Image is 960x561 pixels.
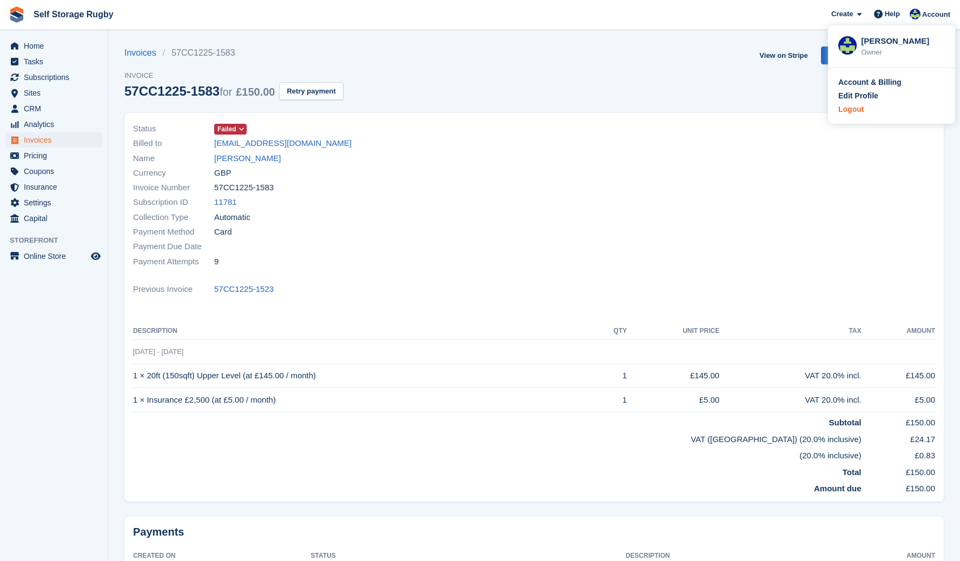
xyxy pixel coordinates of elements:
[214,152,281,165] a: [PERSON_NAME]
[24,101,89,116] span: CRM
[922,9,950,20] span: Account
[5,85,102,101] a: menu
[133,445,861,462] td: (20.0% inclusive)
[861,35,945,45] div: [PERSON_NAME]
[861,462,935,479] td: £150.00
[24,195,89,210] span: Settings
[821,46,896,64] a: Download Invoice
[627,388,719,412] td: £5.00
[593,323,627,340] th: QTY
[861,388,935,412] td: £5.00
[5,164,102,179] a: menu
[910,9,921,19] img: Richard Palmer
[124,46,343,59] nav: breadcrumbs
[10,235,108,246] span: Storefront
[24,54,89,69] span: Tasks
[838,90,878,102] div: Edit Profile
[24,85,89,101] span: Sites
[861,445,935,462] td: £0.83
[831,9,853,19] span: Create
[279,82,343,100] button: Retry payment
[24,38,89,54] span: Home
[838,104,864,115] div: Logout
[719,323,861,340] th: Tax
[124,70,343,81] span: Invoice
[133,323,593,340] th: Description
[838,77,945,88] a: Account & Billing
[220,86,232,98] span: for
[89,250,102,263] a: Preview store
[593,388,627,412] td: 1
[133,256,214,268] span: Payment Attempts
[133,182,214,194] span: Invoice Number
[133,348,183,356] span: [DATE] - [DATE]
[5,179,102,195] a: menu
[24,179,89,195] span: Insurance
[5,101,102,116] a: menu
[861,323,935,340] th: Amount
[843,468,862,477] strong: Total
[24,132,89,148] span: Invoices
[814,484,862,493] strong: Amount due
[838,90,945,102] a: Edit Profile
[133,137,214,150] span: Billed to
[133,226,214,238] span: Payment Method
[133,152,214,165] span: Name
[593,364,627,388] td: 1
[133,123,214,135] span: Status
[24,117,89,132] span: Analytics
[838,104,945,115] a: Logout
[627,364,719,388] td: £145.00
[861,47,945,58] div: Owner
[861,364,935,388] td: £145.00
[133,196,214,209] span: Subscription ID
[24,211,89,226] span: Capital
[214,123,247,135] a: Failed
[24,148,89,163] span: Pricing
[719,370,861,382] div: VAT 20.0% incl.
[5,195,102,210] a: menu
[214,256,219,268] span: 9
[5,70,102,85] a: menu
[838,77,902,88] div: Account & Billing
[133,429,861,446] td: VAT ([GEOGRAPHIC_DATA]) (20.0% inclusive)
[755,46,812,64] a: View on Stripe
[829,418,861,427] strong: Subtotal
[133,283,214,296] span: Previous Invoice
[885,9,900,19] span: Help
[133,211,214,224] span: Collection Type
[133,364,593,388] td: 1 × 20ft (150sqft) Upper Level (at £145.00 / month)
[214,211,250,224] span: Automatic
[5,148,102,163] a: menu
[133,167,214,179] span: Currency
[214,283,274,296] a: 57CC1225-1523
[214,196,237,209] a: 11781
[5,117,102,132] a: menu
[838,36,857,55] img: Richard Palmer
[24,249,89,264] span: Online Store
[124,46,163,59] a: Invoices
[719,394,861,406] div: VAT 20.0% incl.
[24,70,89,85] span: Subscriptions
[214,137,352,150] a: [EMAIL_ADDRESS][DOMAIN_NAME]
[5,249,102,264] a: menu
[124,84,275,98] div: 57CC1225-1583
[5,38,102,54] a: menu
[5,54,102,69] a: menu
[214,167,231,179] span: GBP
[217,124,236,134] span: Failed
[236,86,275,98] span: £150.00
[214,226,232,238] span: Card
[861,429,935,446] td: £24.17
[861,478,935,495] td: £150.00
[29,5,118,23] a: Self Storage Rugby
[861,412,935,429] td: £150.00
[133,525,935,539] h2: Payments
[9,6,25,23] img: stora-icon-8386f47178a22dfd0bd8f6a31ec36ba5ce8667c1dd55bd0f319d3a0aa187defe.svg
[5,132,102,148] a: menu
[133,388,593,412] td: 1 × Insurance £2,500 (at £5.00 / month)
[24,164,89,179] span: Coupons
[5,211,102,226] a: menu
[133,241,214,253] span: Payment Due Date
[214,182,274,194] span: 57CC1225-1583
